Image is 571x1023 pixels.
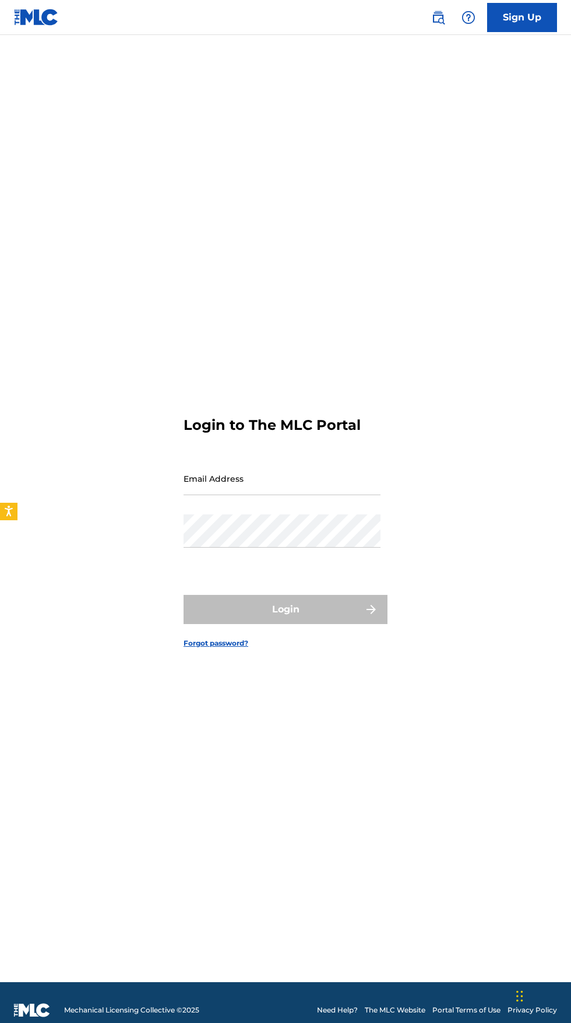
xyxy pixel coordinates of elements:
a: The MLC Website [365,1005,425,1015]
a: Portal Terms of Use [432,1005,500,1015]
a: Sign Up [487,3,557,32]
img: search [431,10,445,24]
a: Need Help? [317,1005,358,1015]
img: logo [14,1003,50,1017]
a: Privacy Policy [507,1005,557,1015]
img: MLC Logo [14,9,59,26]
img: help [461,10,475,24]
h3: Login to The MLC Portal [184,416,361,434]
iframe: Chat Widget [513,967,571,1023]
a: Forgot password? [184,638,248,649]
a: Public Search [427,6,450,29]
div: Drag [516,979,523,1014]
div: Help [457,6,480,29]
span: Mechanical Licensing Collective © 2025 [64,1005,199,1015]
